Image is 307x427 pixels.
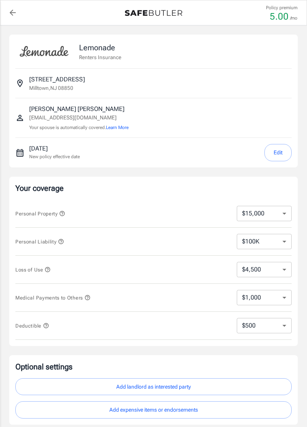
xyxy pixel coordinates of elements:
[15,237,64,246] button: Personal Liability
[29,124,129,131] p: Your spouse is automatically covered.
[15,401,292,419] button: Add expensive items or endorsements
[15,41,73,62] img: Lemonade
[266,4,297,11] p: Policy premium
[15,323,49,329] span: Deductible
[29,144,80,153] p: [DATE]
[15,295,91,301] span: Medical Payments to Others
[106,124,129,131] button: Learn More
[29,84,73,92] p: Milltown , NJ 08850
[5,5,20,20] a: back to quotes
[15,209,65,218] button: Personal Property
[79,42,121,53] p: Lemonade
[15,148,25,157] svg: New policy start date
[29,104,129,114] p: [PERSON_NAME] [PERSON_NAME]
[79,53,121,61] p: Renters Insurance
[270,12,289,21] p: 5.00
[15,239,64,245] span: Personal Liability
[290,15,297,22] p: /mo
[15,267,51,273] span: Loss of Use
[29,114,129,122] p: [EMAIL_ADDRESS][DOMAIN_NAME]
[15,361,292,372] p: Optional settings
[264,144,292,161] button: Edit
[15,293,91,302] button: Medical Payments to Others
[29,75,85,84] p: [STREET_ADDRESS]
[15,113,25,122] svg: Insured person
[15,265,51,274] button: Loss of Use
[15,378,292,396] button: Add landlord as interested party
[15,183,292,194] p: Your coverage
[15,321,49,330] button: Deductible
[15,79,25,88] svg: Insured address
[15,211,65,217] span: Personal Property
[29,153,80,160] p: New policy effective date
[125,10,182,16] img: Back to quotes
